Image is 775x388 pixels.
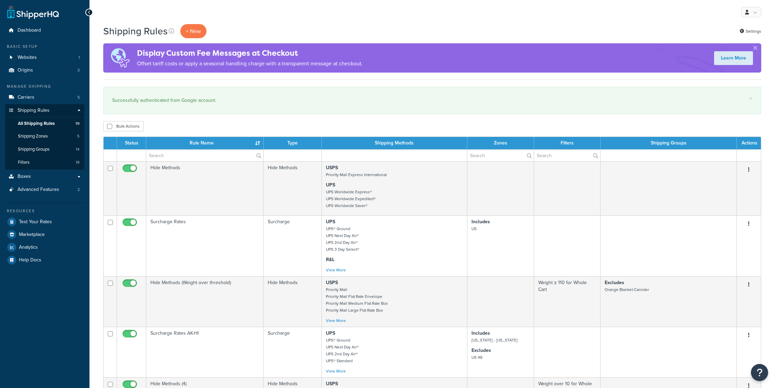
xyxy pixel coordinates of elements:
[18,160,30,165] span: Filters
[146,276,264,327] td: Hide Methods (Weight over threshold)
[5,64,84,77] a: Origins 3
[5,143,84,156] a: Shipping Groups 14
[326,317,346,324] a: View More
[5,104,84,170] li: Shipping Rules
[117,137,146,149] th: Status
[5,64,84,77] li: Origins
[18,187,59,193] span: Advanced Features
[714,51,753,65] a: Learn More
[5,117,84,130] li: All Shipping Rules
[18,174,31,180] span: Boxes
[534,276,601,327] td: Weight ≥ 110 for Whole Cart
[326,172,387,178] small: Priority Mail Express International
[137,47,363,59] h4: Display Custom Fee Messages at Checkout
[75,121,79,127] span: 19
[5,130,84,143] a: Shipping Zones 5
[471,218,490,225] strong: Includes
[18,121,55,127] span: All Shipping Rules
[264,215,322,276] td: Surcharge
[5,183,84,196] a: Advanced Features 2
[18,147,50,152] span: Shipping Groups
[264,161,322,215] td: Hide Methods
[5,216,84,228] a: Test Your Rates
[5,241,84,254] a: Analytics
[5,84,84,89] div: Manage Shipping
[77,133,79,139] span: 5
[326,330,335,337] strong: UPS
[5,117,84,130] a: All Shipping Rules 19
[76,160,79,165] span: 19
[5,156,84,169] li: Filters
[326,287,388,313] small: Priority Mail Priority Mail Flat Rate Envelope Priority Mail Medium Flat Rate Box Priority Mail L...
[750,96,752,101] a: ×
[326,279,338,286] strong: USPS
[103,24,168,38] h1: Shipping Rules
[326,337,359,364] small: UPS® Ground UPS Next Day Air® UPS 2nd Day Air® UPS® Standard
[740,26,761,36] a: Settings
[18,28,41,33] span: Dashboard
[146,327,264,377] td: Surcharge Rates AK-HI
[326,256,335,263] strong: R&L
[5,254,84,266] a: Help Docs
[112,96,752,105] div: Successfully authenticated from Google account.
[180,24,206,38] p: + New
[471,354,482,360] small: US 48
[146,150,263,161] input: Search
[534,137,601,149] th: Filters
[146,137,264,149] th: Rule Name : activate to sort column ascending
[76,147,79,152] span: 14
[5,91,84,104] a: Carriers 5
[326,218,335,225] strong: UPS
[77,187,80,193] span: 2
[77,67,80,73] span: 3
[103,43,137,73] img: duties-banner-06bc72dcb5fe05cb3f9472aba00be2ae8eb53ab6f0d8bb03d382ba314ac3c341.png
[5,170,84,183] li: Boxes
[471,337,518,343] small: [US_STATE] - [US_STATE]
[5,208,84,214] div: Resources
[264,137,322,149] th: Type
[326,164,338,171] strong: USPS
[5,24,84,37] a: Dashboard
[471,226,477,232] small: US
[19,219,52,225] span: Test Your Rates
[326,189,376,209] small: UPS Worldwide Express® UPS Worldwide Expedited® UPS Worldwide Saver®
[605,279,624,286] strong: Excludes
[322,137,467,149] th: Shipping Methods
[19,257,41,263] span: Help Docs
[5,228,84,241] a: Marketplace
[103,121,144,131] button: Bulk Actions
[534,150,600,161] input: Search
[751,364,768,381] button: Open Resource Center
[601,137,737,149] th: Shipping Groups
[18,108,50,114] span: Shipping Rules
[326,267,346,273] a: View More
[5,143,84,156] li: Shipping Groups
[19,245,38,250] span: Analytics
[264,276,322,327] td: Hide Methods
[18,95,34,100] span: Carriers
[78,55,80,61] span: 1
[18,133,48,139] span: Shipping Zones
[19,232,45,238] span: Marketplace
[5,104,84,117] a: Shipping Rules
[5,130,84,143] li: Shipping Zones
[467,150,534,161] input: Search
[5,51,84,64] a: Websites 1
[471,330,490,337] strong: Includes
[326,368,346,374] a: View More
[605,287,649,293] small: Orange Blanket Canister
[264,327,322,377] td: Surcharge
[137,59,363,68] p: Offset tariff costs or apply a seasonal handling charge with a transparent message at checkout.
[326,226,359,252] small: UPS® Ground UPS Next Day Air® UPS 2nd Day Air® UPS 3 Day Select®
[5,183,84,196] li: Advanced Features
[18,55,37,61] span: Websites
[146,161,264,215] td: Hide Methods
[326,181,335,188] strong: UPS
[5,44,84,50] div: Basic Setup
[5,156,84,169] a: Filters 19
